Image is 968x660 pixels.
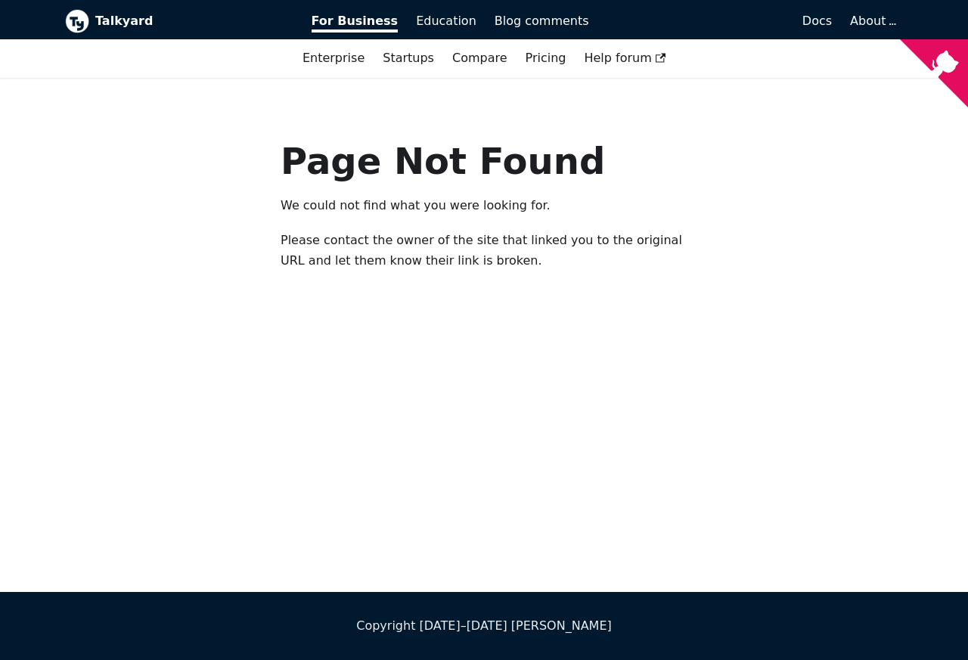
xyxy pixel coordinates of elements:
[452,51,507,65] a: Compare
[281,231,687,271] p: Please contact the owner of the site that linked you to the original URL and let them know their ...
[281,138,687,184] h1: Page Not Found
[407,8,486,34] a: Education
[802,14,832,28] span: Docs
[95,11,290,31] b: Talkyard
[302,8,408,34] a: For Business
[416,14,476,28] span: Education
[850,14,894,28] a: About
[281,196,687,215] p: We could not find what you were looking for.
[65,616,903,636] div: Copyright [DATE]–[DATE] [PERSON_NAME]
[65,9,89,33] img: Talkyard logo
[312,14,399,33] span: For Business
[293,45,374,71] a: Enterprise
[584,51,665,65] span: Help forum
[486,8,598,34] a: Blog comments
[495,14,589,28] span: Blog comments
[65,9,290,33] a: Talkyard logoTalkyard
[575,45,675,71] a: Help forum
[517,45,576,71] a: Pricing
[374,45,443,71] a: Startups
[598,8,842,34] a: Docs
